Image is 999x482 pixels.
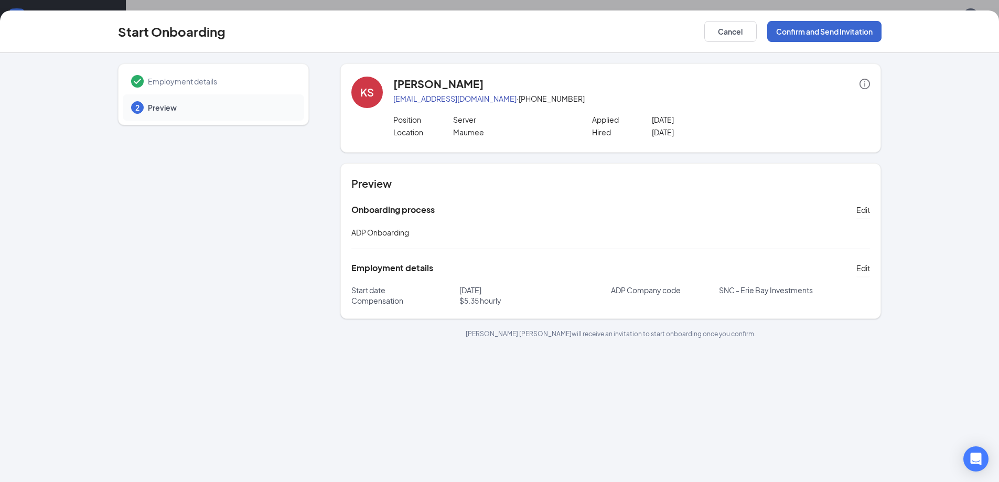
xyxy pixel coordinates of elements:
span: info-circle [860,79,870,89]
button: Edit [856,201,870,218]
button: Cancel [704,21,757,42]
h4: [PERSON_NAME] [393,77,484,91]
p: Applied [592,114,652,125]
div: KS [360,85,374,100]
span: ADP Onboarding [351,228,409,237]
span: Edit [856,263,870,273]
p: Maumee [453,127,572,137]
button: Edit [856,260,870,276]
button: Confirm and Send Invitation [767,21,882,42]
p: [DATE] [652,114,771,125]
p: [DATE] [652,127,771,137]
p: SNC - Erie Bay Investments [719,285,871,295]
span: Employment details [148,76,294,87]
p: [PERSON_NAME] [PERSON_NAME] will receive an invitation to start onboarding once you confirm. [340,329,881,338]
span: Edit [856,205,870,215]
p: Start date [351,285,459,295]
p: Hired [592,127,652,137]
h4: Preview [351,176,870,191]
p: Position [393,114,453,125]
p: Compensation [351,295,459,306]
p: [DATE] [459,285,611,295]
p: · [PHONE_NUMBER] [393,93,870,104]
svg: Checkmark [131,75,144,88]
h5: Employment details [351,262,433,274]
h3: Start Onboarding [118,23,225,40]
a: [EMAIL_ADDRESS][DOMAIN_NAME] [393,94,517,103]
p: Location [393,127,453,137]
span: Preview [148,102,294,113]
div: Open Intercom Messenger [963,446,989,472]
p: $ 5.35 hourly [459,295,611,306]
span: 2 [135,102,139,113]
h5: Onboarding process [351,204,435,216]
p: ADP Company code [611,285,719,295]
p: Server [453,114,572,125]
